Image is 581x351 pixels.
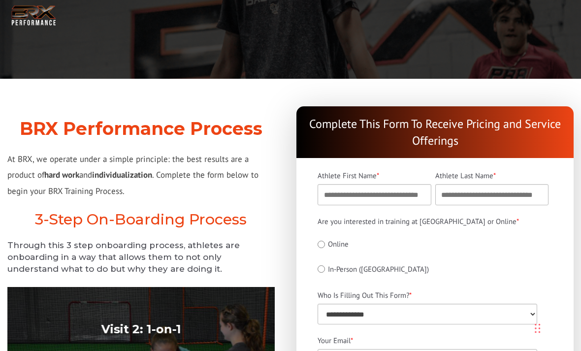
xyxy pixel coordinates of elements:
span: At BRX, we operate under a simple principle: the best results are a product of [7,154,249,180]
img: BRX Transparent Logo-2 [10,3,58,28]
h2: 3-Step On-Boarding Process [7,211,275,228]
span: and [79,169,92,180]
span: Your Email [318,336,351,345]
strong: hard work [44,169,79,180]
span: . Complete the form below to begin your BRX Training Process. [7,169,258,196]
span: Online [328,240,349,249]
input: In-Person ([GEOGRAPHIC_DATA]) [318,265,325,273]
strong: individualization [92,169,152,180]
div: Complete This Form To Receive Pricing and Service Offerings [296,106,574,158]
div: Drag [535,314,541,343]
span: Who Is Filling Out This Form? [318,290,409,300]
strong: Visit 2: 1-on-1 [101,322,181,336]
h2: BRX Performance Process [7,118,275,139]
span: Athlete First Name [318,171,377,180]
input: Online [318,241,325,248]
h5: Through this 3 step onboarding process, athletes are onboarding in a way that allows them to not ... [7,240,275,275]
span: Are you interested in training at [GEOGRAPHIC_DATA] or Online [318,217,516,226]
span: In-Person ([GEOGRAPHIC_DATA]) [328,264,429,274]
iframe: Chat Widget [532,304,581,351]
span: Athlete Last Name [435,171,493,180]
